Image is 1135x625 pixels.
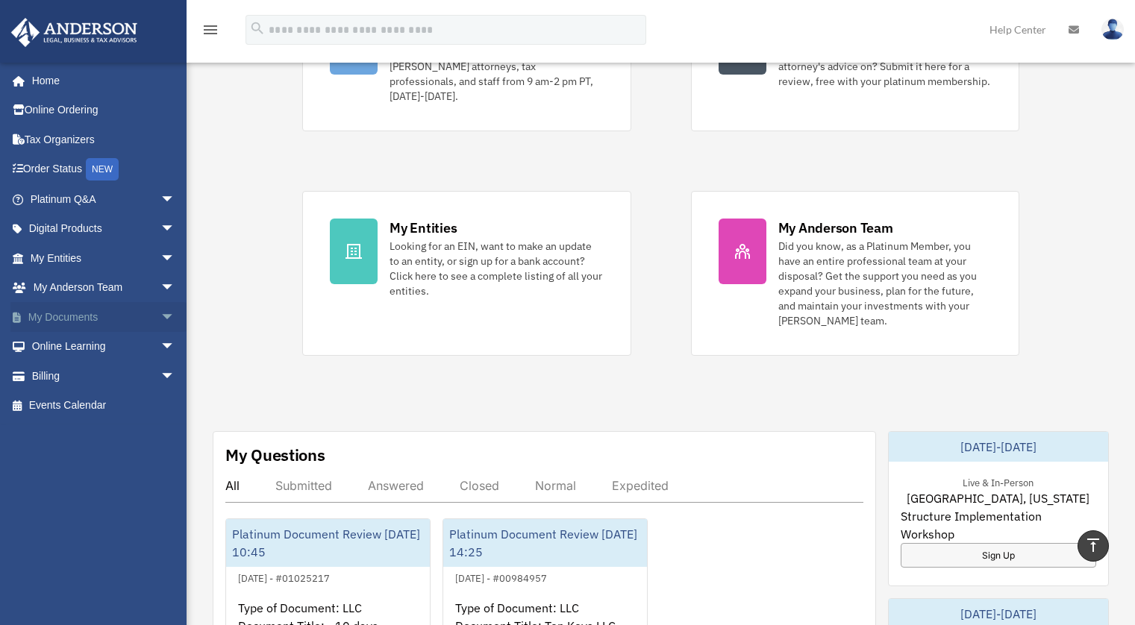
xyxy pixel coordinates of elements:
div: My Questions [225,444,325,466]
div: Answered [368,478,424,493]
span: arrow_drop_down [160,302,190,333]
div: Platinum Document Review [DATE] 10:45 [226,519,430,567]
a: Billingarrow_drop_down [10,361,198,391]
a: Platinum Q&Aarrow_drop_down [10,184,198,214]
div: My Anderson Team [778,219,893,237]
a: Tax Organizers [10,125,198,154]
span: arrow_drop_down [160,273,190,304]
a: Home [10,66,190,95]
a: Sign Up [901,543,1096,568]
div: My Entities [390,219,457,237]
a: My Entitiesarrow_drop_down [10,243,198,273]
a: Digital Productsarrow_drop_down [10,214,198,244]
i: vertical_align_top [1084,536,1102,554]
div: Expedited [612,478,669,493]
img: Anderson Advisors Platinum Portal [7,18,142,47]
a: Events Calendar [10,391,198,421]
a: My Anderson Teamarrow_drop_down [10,273,198,303]
span: Structure Implementation Workshop [901,507,1096,543]
a: My Anderson Team Did you know, as a Platinum Member, you have an entire professional team at your... [691,191,1019,356]
div: Closed [460,478,499,493]
a: Online Ordering [10,95,198,125]
div: [DATE] - #00984957 [443,569,559,585]
div: Live & In-Person [951,474,1045,489]
span: arrow_drop_down [160,332,190,362]
div: Submitted [275,478,332,493]
div: Further your learning and get your questions answered real-time with direct access to [PERSON_NAM... [390,29,603,104]
div: Did you know, as a Platinum Member, you have an entire professional team at your disposal? Get th... [778,239,992,328]
a: Online Learningarrow_drop_down [10,332,198,362]
div: [DATE]-[DATE] [889,432,1108,462]
i: menu [201,21,219,39]
a: My Entities Looking for an EIN, want to make an update to an entity, or sign up for a bank accoun... [302,191,631,356]
div: [DATE] - #01025217 [226,569,342,585]
div: Looking for an EIN, want to make an update to an entity, or sign up for a bank account? Click her... [390,239,603,298]
span: arrow_drop_down [160,243,190,274]
a: menu [201,26,219,39]
span: arrow_drop_down [160,361,190,392]
a: My Documentsarrow_drop_down [10,302,198,332]
div: Normal [535,478,576,493]
span: arrow_drop_down [160,214,190,245]
div: Platinum Document Review [DATE] 14:25 [443,519,647,567]
div: All [225,478,240,493]
div: NEW [86,158,119,180]
span: arrow_drop_down [160,184,190,215]
a: vertical_align_top [1078,530,1109,562]
i: search [249,20,266,37]
a: Order StatusNEW [10,154,198,185]
span: [GEOGRAPHIC_DATA], [US_STATE] [907,489,1089,507]
img: User Pic [1101,19,1124,40]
